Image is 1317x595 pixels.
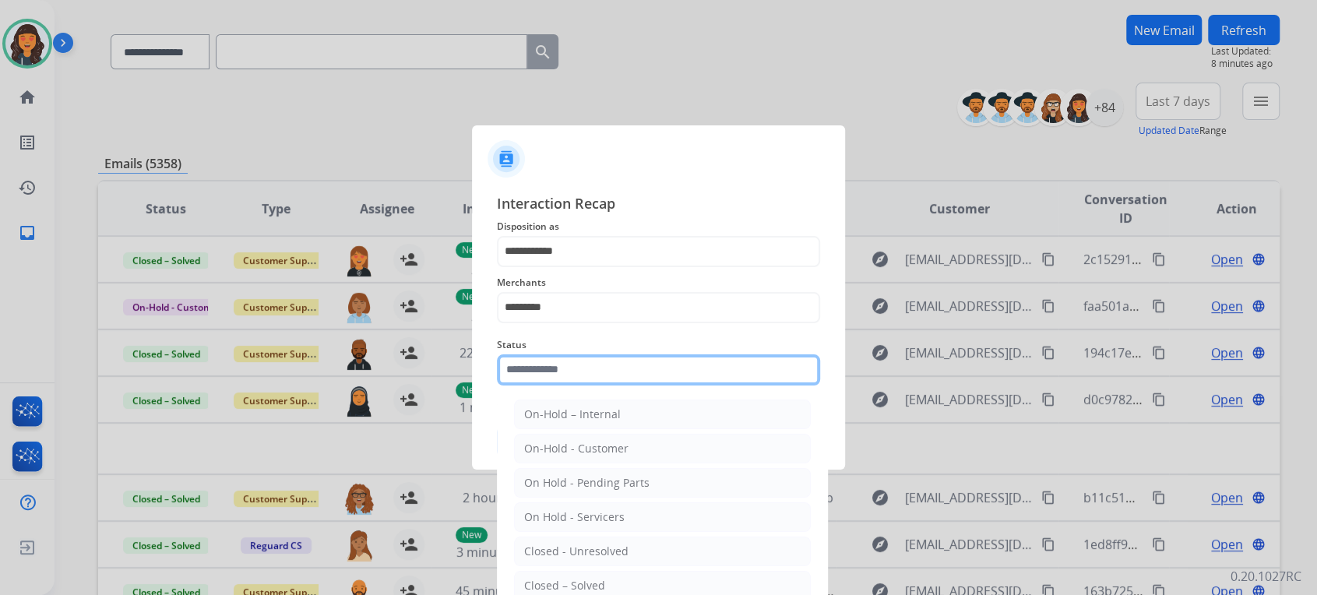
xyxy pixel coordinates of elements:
img: contactIcon [488,140,525,178]
div: On-Hold – Internal [524,407,621,422]
div: On Hold - Servicers [524,509,625,525]
div: Closed – Solved [524,578,605,593]
span: Interaction Recap [497,192,820,217]
div: Closed - Unresolved [524,544,629,559]
p: 0.20.1027RC [1231,567,1301,586]
span: Disposition as [497,217,820,236]
span: Merchants [497,273,820,292]
div: On Hold - Pending Parts [524,475,650,491]
div: On-Hold - Customer [524,441,629,456]
span: Status [497,336,820,354]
